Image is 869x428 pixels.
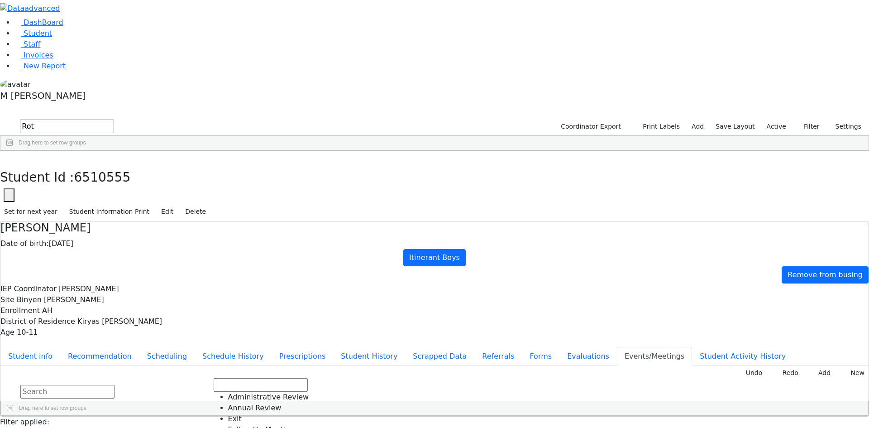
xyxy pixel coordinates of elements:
button: Settings [824,120,865,134]
span: [PERSON_NAME] [59,284,119,293]
div: [DATE] [0,238,869,249]
button: Undo [735,366,766,380]
label: District of Residence [0,316,75,327]
button: Evaluations [559,347,617,366]
li: Exit [228,414,360,424]
li: Annual Review [228,403,360,414]
input: Search [20,385,115,399]
button: Scrapped Data [405,347,474,366]
button: Student History [333,347,405,366]
h4: [PERSON_NAME] [0,221,869,235]
a: Remove from busing [782,266,869,284]
button: Coordinator Export [555,120,625,134]
label: Active [763,120,790,134]
button: Student info [0,347,60,366]
a: New Report [14,62,66,70]
button: Referrals [474,347,522,366]
label: Age [0,327,14,338]
span: Invoices [24,51,53,59]
span: New Report [24,62,66,70]
a: Add [688,120,708,134]
button: Prescriptions [272,347,334,366]
button: New [840,366,869,380]
a: Invoices [14,51,53,59]
span: Remove from busing [788,270,863,279]
button: Edit [157,205,177,219]
button: Delete [181,205,210,219]
button: Scheduling [139,347,195,366]
button: Save Layout [711,120,759,134]
button: Redo [772,366,802,380]
span: Kiryas [PERSON_NAME] [77,317,162,326]
span: Drag here to set row groups [19,139,86,146]
a: DashBoard [14,18,63,27]
input: Search [214,378,308,392]
span: Binyen [PERSON_NAME] [17,295,104,304]
label: Site [0,294,14,305]
a: Student [14,29,52,38]
button: Student Activity History [692,347,793,366]
button: Schedule History [195,347,272,366]
a: Staff [14,40,40,48]
input: Search [20,120,114,133]
li: Administrative Review [228,392,360,403]
span: Student [24,29,52,38]
a: Itinerant Boys [403,249,466,266]
button: Forms [522,347,559,366]
span: 10-11 [17,328,38,337]
label: Enrollment [0,305,40,316]
span: DashBoard [24,18,63,27]
label: Date of birth: [0,238,49,249]
button: Events/Meetings [617,347,692,366]
button: Student Information Print [65,205,153,219]
span: AH [42,306,53,315]
span: Drag here to set row groups [19,405,86,411]
button: Recommendation [60,347,139,366]
button: Print Labels [632,120,684,134]
button: Filter [792,120,824,134]
label: IEP Coordinator [0,284,57,294]
span: 6510555 [74,170,131,185]
button: Add [808,366,835,380]
span: Staff [24,40,40,48]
